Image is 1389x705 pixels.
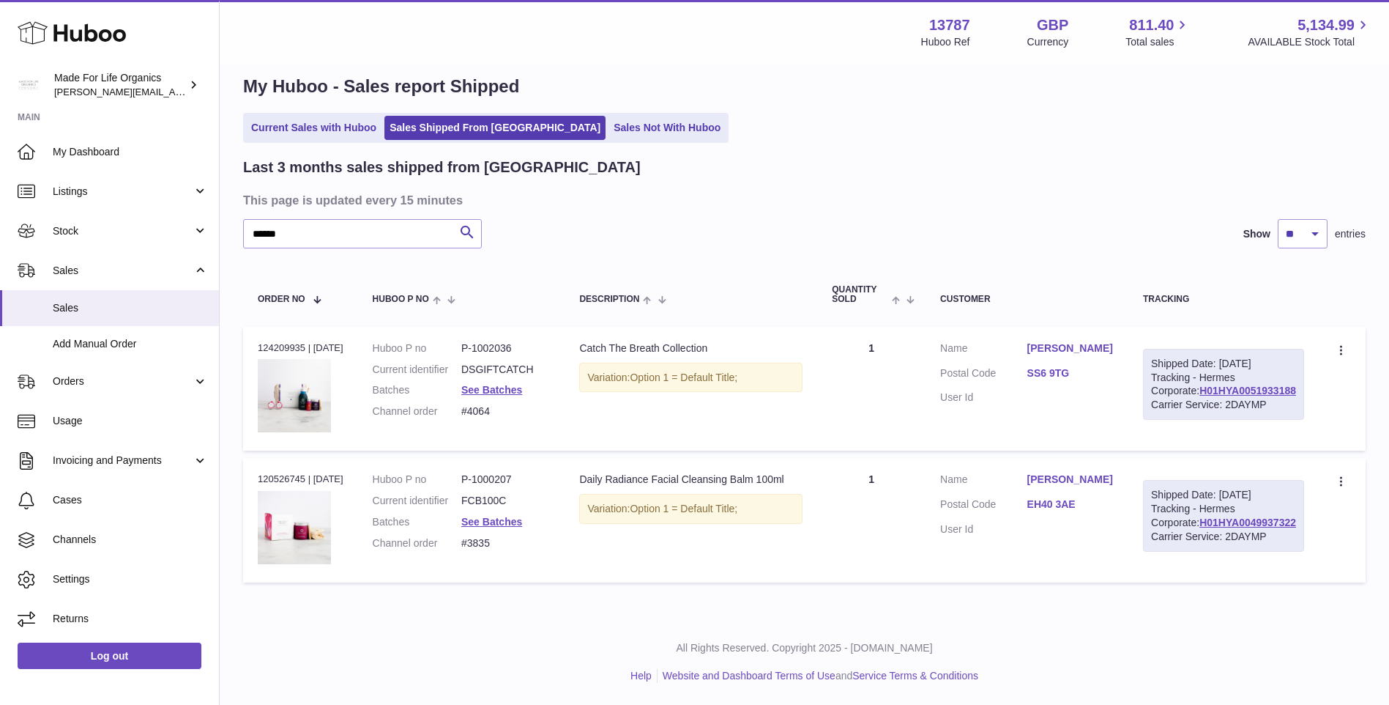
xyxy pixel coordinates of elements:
div: Daily Radiance Facial Cleansing Balm 100ml [579,473,803,487]
a: Help [630,670,652,682]
p: All Rights Reserved. Copyright 2025 - [DOMAIN_NAME] [231,641,1377,655]
span: Usage [53,414,208,428]
div: Shipped Date: [DATE] [1151,357,1296,371]
span: Returns [53,612,208,626]
span: Settings [53,572,208,586]
dd: P-1002036 [461,342,550,355]
a: Sales Shipped From [GEOGRAPHIC_DATA] [384,116,606,140]
td: 1 [817,458,926,582]
a: 811.40 Total sales [1125,15,1191,49]
a: EH40 3AE [1027,498,1114,512]
dt: Huboo P no [373,342,461,355]
img: daily-radiance-facial-cleansing-balm-100ml-fcb100c-1_995858cb-a846-4b22-a335-6d27998d1aea.jpg [258,491,331,564]
div: Catch The Breath Collection [579,342,803,355]
span: Option 1 = Default Title; [630,503,737,514]
strong: GBP [1037,15,1068,35]
h2: Last 3 months sales shipped from [GEOGRAPHIC_DATA] [243,158,641,177]
div: 124209935 | [DATE] [258,342,343,355]
div: Variation: [579,494,803,524]
span: Sales [53,264,193,278]
span: Listings [53,185,193,199]
span: [PERSON_NAME][EMAIL_ADDRESS][PERSON_NAME][DOMAIN_NAME] [54,86,372,97]
div: Currency [1027,35,1069,49]
dt: Channel order [373,405,461,418]
a: Service Terms & Conditions [852,670,978,682]
a: See Batches [461,516,522,528]
div: Tracking - Hermes Corporate: [1143,480,1304,552]
h3: This page is updated every 15 minutes [243,192,1362,208]
dd: #4064 [461,405,550,418]
a: H01HYA0051933188 [1199,385,1296,396]
span: Sales [53,301,208,315]
label: Show [1243,227,1270,241]
img: geoff.winwood@madeforlifeorganics.com [18,74,40,96]
span: Option 1 = Default Title; [630,372,737,383]
dt: Current identifier [373,494,461,508]
dt: Batches [373,383,461,397]
dd: FCB100C [461,494,550,508]
span: Cases [53,493,208,507]
span: Invoicing and Payments [53,454,193,468]
a: H01HYA0049937322 [1199,517,1296,528]
img: catch-the-breath-collection-dsgiftcatch-1.jpg [258,359,331,432]
dt: Channel order [373,536,461,550]
span: Order No [258,295,305,304]
a: [PERSON_NAME] [1027,342,1114,355]
span: AVAILABLE Stock Total [1248,35,1371,49]
span: Description [579,295,639,304]
dd: #3835 [461,536,550,550]
div: Tracking [1143,295,1304,304]
a: SS6 9TG [1027,366,1114,380]
div: Customer [940,295,1114,304]
span: 811.40 [1129,15,1174,35]
span: Stock [53,224,193,238]
dd: DSGIFTCATCH [461,363,550,377]
div: Carrier Service: 2DAYMP [1151,398,1296,412]
div: Shipped Date: [DATE] [1151,488,1296,502]
dt: Huboo P no [373,473,461,487]
span: Huboo P no [373,295,429,304]
dd: P-1000207 [461,473,550,487]
span: My Dashboard [53,145,208,159]
div: Tracking - Hermes Corporate: [1143,349,1304,421]
a: [PERSON_NAME] [1027,473,1114,487]
a: See Batches [461,384,522,396]
a: Log out [18,643,201,669]
dt: Batches [373,515,461,529]
li: and [658,669,978,683]
dt: Current identifier [373,363,461,377]
a: Current Sales with Huboo [246,116,381,140]
div: Huboo Ref [921,35,970,49]
span: entries [1335,227,1366,241]
a: 5,134.99 AVAILABLE Stock Total [1248,15,1371,49]
dt: Name [940,342,1027,359]
a: Website and Dashboard Terms of Use [663,670,835,682]
dt: User Id [940,391,1027,405]
div: 120526745 | [DATE] [258,473,343,486]
dt: Postal Code [940,366,1027,384]
span: Orders [53,374,193,388]
div: Made For Life Organics [54,71,186,99]
span: Total sales [1125,35,1191,49]
div: Carrier Service: 2DAYMP [1151,530,1296,544]
strong: 13787 [929,15,970,35]
dt: Postal Code [940,498,1027,515]
dt: User Id [940,523,1027,536]
dt: Name [940,473,1027,490]
td: 1 [817,327,926,451]
a: Sales Not With Huboo [608,116,726,140]
span: 5,134.99 [1297,15,1355,35]
span: Add Manual Order [53,337,208,351]
span: Quantity Sold [832,285,888,304]
h1: My Huboo - Sales report Shipped [243,75,1366,98]
div: Variation: [579,363,803,393]
span: Channels [53,533,208,547]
